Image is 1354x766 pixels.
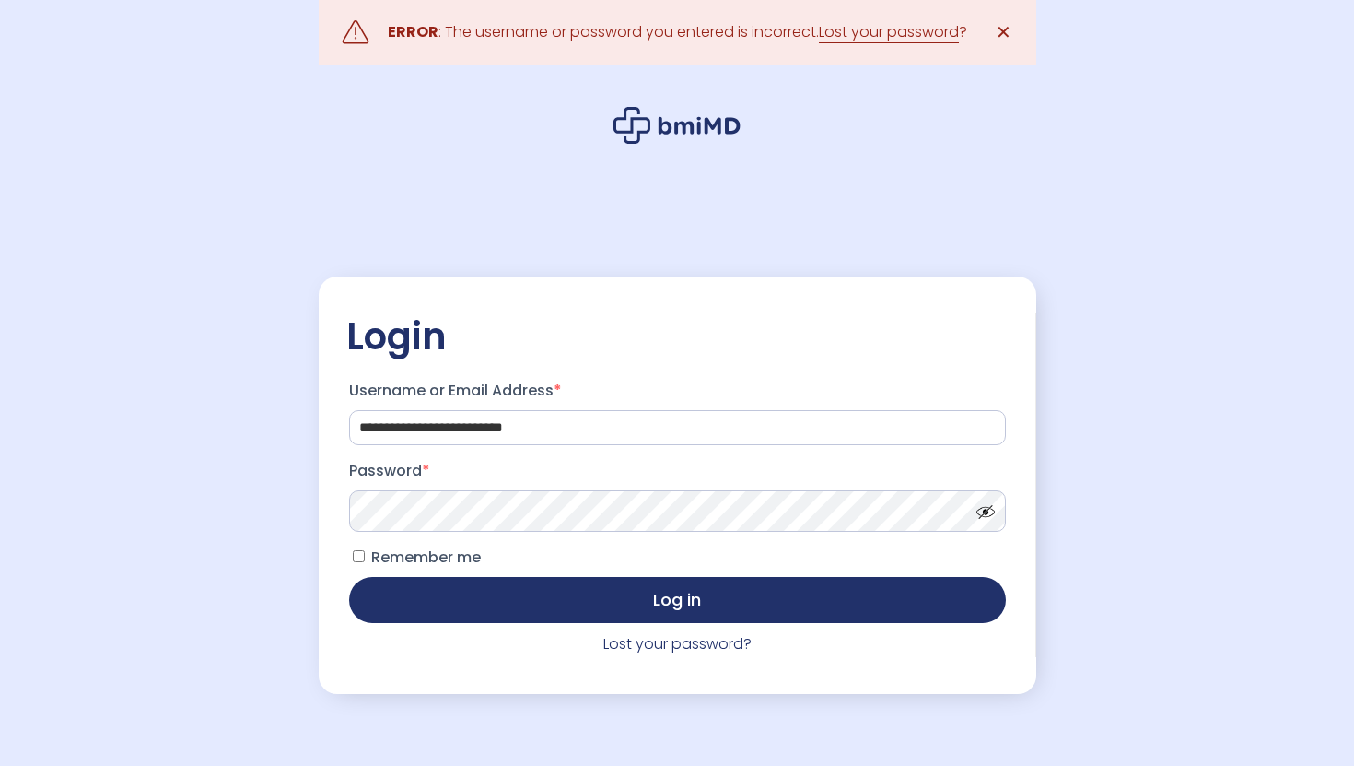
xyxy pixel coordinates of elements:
[346,313,1009,359] h2: Login
[371,547,481,568] span: Remember me
[819,21,959,43] a: Lost your password
[388,19,967,45] div: : The username or password you entered is incorrect. ?
[603,633,752,654] a: Lost your password?
[986,14,1022,51] a: ✕
[349,577,1006,623] button: Log in
[349,376,1006,406] label: Username or Email Address
[388,21,438,42] strong: ERROR
[353,550,365,562] input: Remember me
[996,19,1011,45] span: ✕
[349,456,1006,486] label: Password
